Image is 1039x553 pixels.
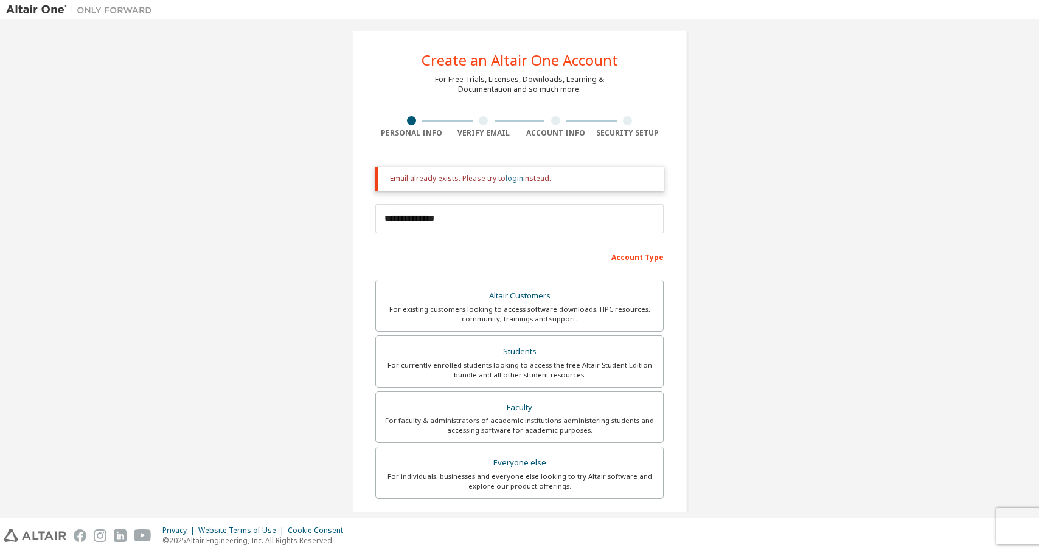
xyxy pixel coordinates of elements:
div: Account Info [519,128,592,138]
div: Students [383,343,656,360]
div: Privacy [162,526,198,535]
a: login [506,173,523,184]
div: Security Setup [592,128,664,138]
img: youtube.svg [134,529,151,542]
img: altair_logo.svg [4,529,66,542]
div: Cookie Consent [288,526,350,535]
div: For currently enrolled students looking to access the free Altair Student Edition bundle and all ... [383,360,656,380]
div: Personal Info [375,128,448,138]
div: Faculty [383,399,656,416]
div: Website Terms of Use [198,526,288,535]
img: linkedin.svg [114,529,127,542]
div: Account Type [375,247,664,266]
img: Altair One [6,4,158,16]
div: For individuals, businesses and everyone else looking to try Altair software and explore our prod... [383,472,656,491]
div: Everyone else [383,455,656,472]
img: instagram.svg [94,529,106,542]
div: For faculty & administrators of academic institutions administering students and accessing softwa... [383,416,656,435]
div: For existing customers looking to access software downloads, HPC resources, community, trainings ... [383,304,656,324]
p: © 2025 Altair Engineering, Inc. All Rights Reserved. [162,535,350,546]
div: Email already exists. Please try to instead. [390,174,654,184]
img: facebook.svg [74,529,86,542]
div: Altair Customers [383,287,656,304]
div: Create an Altair One Account [422,53,618,67]
div: For Free Trials, Licenses, Downloads, Learning & Documentation and so much more. [435,75,604,94]
div: Verify Email [448,128,520,138]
